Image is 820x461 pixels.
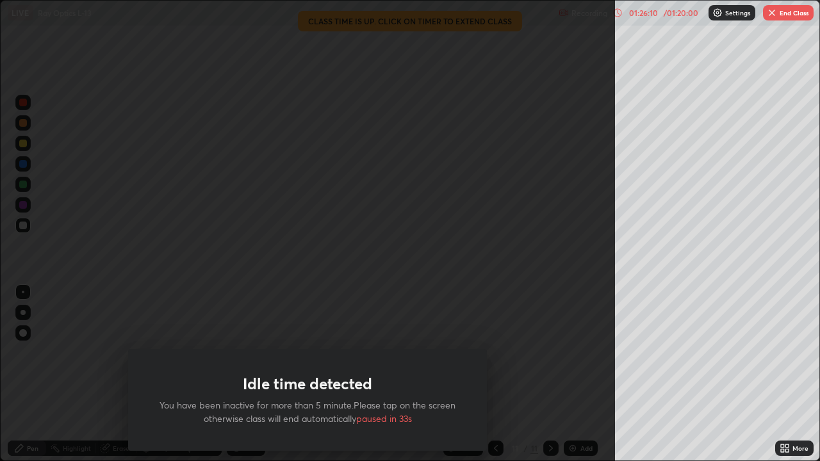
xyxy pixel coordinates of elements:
div: More [792,445,808,451]
span: paused in 33s [356,412,412,425]
h1: Idle time detected [243,375,372,393]
div: / 01:20:00 [661,9,701,17]
div: 01:26:10 [625,9,661,17]
p: You have been inactive for more than 5 minute.Please tap on the screen otherwise class will end a... [159,398,456,425]
p: Settings [725,10,750,16]
img: end-class-cross [767,8,777,18]
button: End Class [763,5,814,20]
img: class-settings-icons [712,8,723,18]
